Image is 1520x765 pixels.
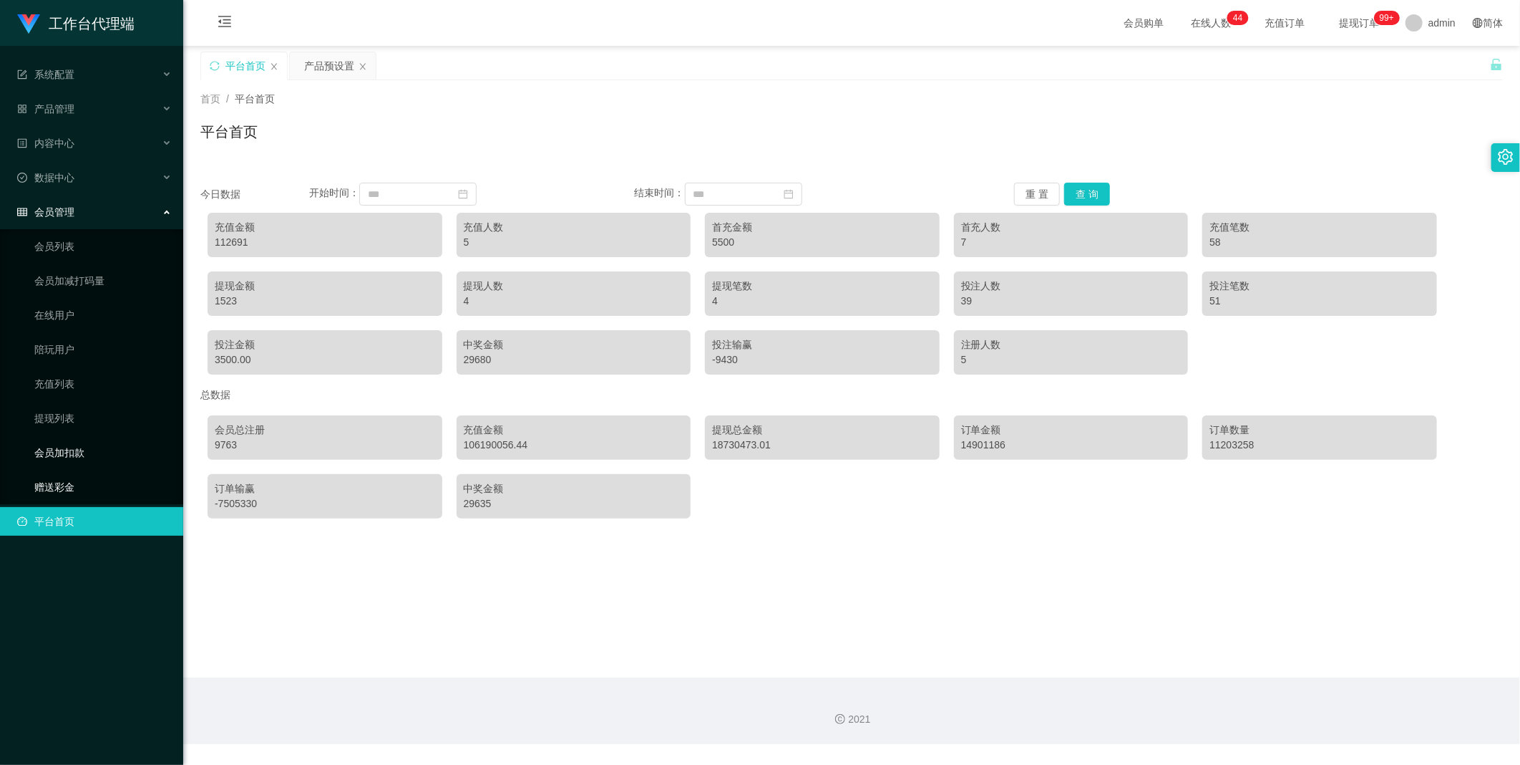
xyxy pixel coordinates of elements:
div: 106190056.44 [464,438,684,453]
div: 7 [961,235,1182,250]
div: 提现总金额 [712,423,932,438]
div: 订单数量 [1209,423,1430,438]
span: 产品管理 [17,103,74,115]
span: 会员管理 [17,206,74,218]
a: 在线用户 [34,301,172,329]
div: 总数据 [200,382,1503,408]
div: 首充金额 [712,220,932,235]
div: 产品预设置 [304,52,354,80]
div: 9763 [215,438,435,453]
span: 数据中心 [17,172,74,183]
sup: 44 [1227,11,1248,25]
span: 内容中心 [17,138,74,149]
div: 订单输赢 [215,481,435,496]
div: 投注输赢 [712,337,932,352]
i: 图标: unlock [1490,58,1503,71]
div: 中奖金额 [464,337,684,352]
span: 首页 [200,93,220,105]
div: 投注笔数 [1209,279,1430,294]
a: 会员加扣款 [34,438,172,467]
div: 充值金额 [464,423,684,438]
a: 赠送彩金 [34,473,172,501]
div: 提现人数 [464,279,684,294]
span: 在线人数 [1184,18,1238,28]
p: 4 [1233,11,1238,25]
span: 系统配置 [17,69,74,80]
a: 会员列表 [34,232,172,261]
div: 2021 [195,712,1509,727]
div: -9430 [712,352,932,367]
div: 3500.00 [215,352,435,367]
img: logo.9652507e.png [17,14,40,34]
div: 订单金额 [961,423,1182,438]
span: 开始时间： [309,188,359,199]
p: 4 [1238,11,1243,25]
a: 陪玩用户 [34,335,172,364]
i: 图标: form [17,69,27,80]
div: 提现笔数 [712,279,932,294]
a: 提现列表 [34,404,172,433]
i: 图标: appstore-o [17,104,27,114]
div: 29635 [464,496,684,511]
i: 图标: close [359,62,367,71]
i: 图标: table [17,207,27,217]
button: 重 置 [1014,183,1060,206]
i: 图标: menu-fold [200,1,249,47]
a: 图标: dashboard平台首页 [17,507,172,536]
i: 图标: copyright [835,714,845,724]
div: 4 [464,294,684,309]
i: 图标: check-circle-o [17,173,27,183]
div: 充值金额 [215,220,435,235]
span: 平台首页 [235,93,275,105]
div: -7505330 [215,496,435,511]
span: 提现订单 [1333,18,1387,28]
div: 中奖金额 [464,481,684,496]
a: 工作台代理端 [17,17,135,29]
i: 图标: calendar [784,189,794,199]
div: 51 [1209,294,1430,309]
div: 58 [1209,235,1430,250]
div: 5 [961,352,1182,367]
span: 充值订单 [1258,18,1312,28]
div: 1523 [215,294,435,309]
div: 5500 [712,235,932,250]
div: 提现金额 [215,279,435,294]
div: 充值笔数 [1209,220,1430,235]
div: 14901186 [961,438,1182,453]
i: 图标: setting [1498,149,1514,165]
div: 投注金额 [215,337,435,352]
div: 11203258 [1209,438,1430,453]
a: 充值列表 [34,370,172,398]
div: 18730473.01 [712,438,932,453]
i: 图标: sync [210,61,220,71]
h1: 工作台代理端 [49,1,135,47]
div: 29680 [464,352,684,367]
button: 查 询 [1064,183,1110,206]
i: 图标: profile [17,138,27,148]
div: 今日数据 [200,187,309,202]
h1: 平台首页 [200,121,258,143]
i: 图标: close [270,62,278,71]
div: 112691 [215,235,435,250]
div: 4 [712,294,932,309]
div: 5 [464,235,684,250]
span: 结束时间： [635,188,685,199]
sup: 986 [1374,11,1400,25]
i: 图标: global [1473,18,1483,28]
span: / [226,93,229,105]
div: 首充人数 [961,220,1182,235]
div: 投注人数 [961,279,1182,294]
div: 39 [961,294,1182,309]
div: 平台首页 [225,52,265,80]
a: 会员加减打码量 [34,266,172,295]
i: 图标: calendar [458,189,468,199]
div: 注册人数 [961,337,1182,352]
div: 会员总注册 [215,423,435,438]
div: 充值人数 [464,220,684,235]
